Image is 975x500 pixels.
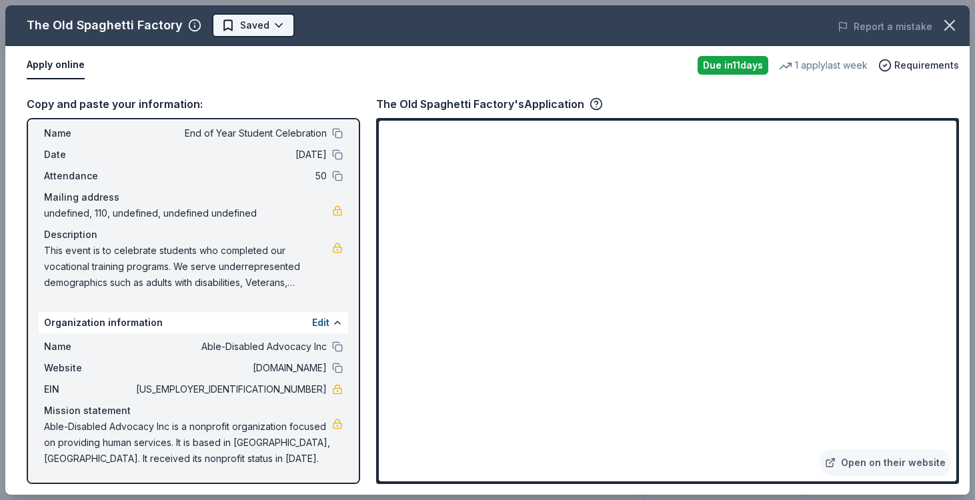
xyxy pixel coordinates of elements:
span: Name [44,339,133,355]
span: [DATE] [133,147,327,163]
span: undefined, 110, undefined, undefined undefined [44,205,332,221]
span: [DOMAIN_NAME] [133,360,327,376]
button: Requirements [878,57,959,73]
div: The Old Spaghetti Factory [27,15,183,36]
button: Report a mistake [838,19,932,35]
span: Requirements [894,57,959,73]
button: Apply online [27,51,85,79]
a: Open on their website [820,449,951,476]
span: End of Year Student Celebration [133,125,327,141]
span: 50 [133,168,327,184]
div: The Old Spaghetti Factory's Application [376,95,603,113]
span: Able-Disabled Advocacy Inc [133,339,327,355]
span: Website [44,360,133,376]
div: Description [44,227,343,243]
div: Mailing address [44,189,343,205]
div: Mission statement [44,403,343,419]
button: Saved [212,13,295,37]
span: EIN [44,381,133,397]
div: Due in 11 days [698,56,768,75]
div: Copy and paste your information: [27,95,360,113]
span: Able-Disabled Advocacy Inc is a nonprofit organization focused on providing human services. It is... [44,419,332,467]
span: [US_EMPLOYER_IDENTIFICATION_NUMBER] [133,381,327,397]
span: Saved [240,17,269,33]
span: This event is to celebrate students who completed our vocational training programs. We serve unde... [44,243,332,291]
span: Attendance [44,168,133,184]
button: Edit [312,315,329,331]
span: Date [44,147,133,163]
span: Name [44,125,133,141]
div: Organization information [39,312,348,333]
div: 1 apply last week [779,57,868,73]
